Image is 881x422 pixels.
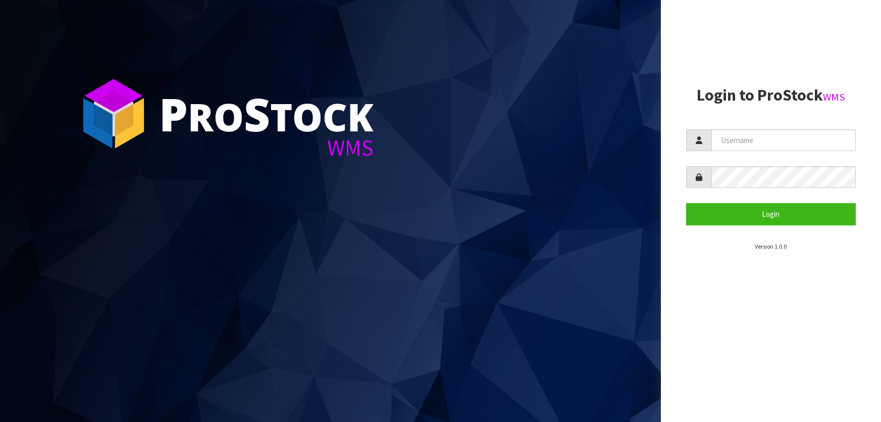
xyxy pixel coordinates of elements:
div: WMS [159,136,374,159]
img: ProStock Cube [76,76,151,152]
button: Login [686,203,856,225]
span: S [244,83,270,145]
div: ro tock [159,91,374,136]
small: Version 1.0.0 [755,243,787,250]
span: P [159,83,188,145]
small: WMS [823,90,845,104]
h2: Login to ProStock [686,86,856,104]
input: Username [711,129,856,151]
